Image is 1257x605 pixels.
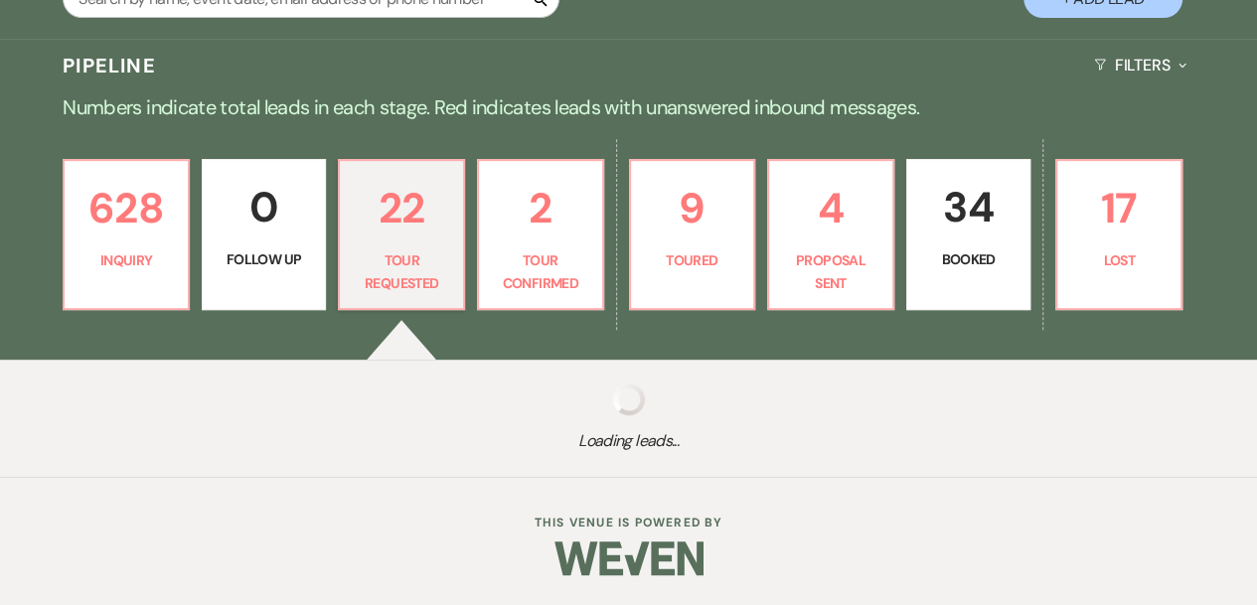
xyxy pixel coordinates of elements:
[215,174,314,240] p: 0
[643,249,742,271] p: Toured
[215,248,314,270] p: Follow Up
[77,249,176,271] p: Inquiry
[1069,249,1169,271] p: Lost
[781,249,880,294] p: Proposal Sent
[491,249,590,294] p: Tour Confirmed
[202,159,327,310] a: 0Follow Up
[643,175,742,241] p: 9
[63,52,156,79] h3: Pipeline
[781,175,880,241] p: 4
[613,383,645,415] img: loading spinner
[491,175,590,241] p: 2
[554,524,704,593] img: Weven Logo
[477,159,604,310] a: 2Tour Confirmed
[767,159,894,310] a: 4Proposal Sent
[1069,175,1169,241] p: 17
[63,159,190,310] a: 628Inquiry
[919,248,1019,270] p: Booked
[63,429,1194,453] span: Loading leads...
[1055,159,1182,310] a: 17Lost
[906,159,1031,310] a: 34Booked
[629,159,756,310] a: 9Toured
[919,174,1019,240] p: 34
[352,249,451,294] p: Tour Requested
[1086,39,1194,91] button: Filters
[338,159,465,310] a: 22Tour Requested
[77,175,176,241] p: 628
[352,175,451,241] p: 22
